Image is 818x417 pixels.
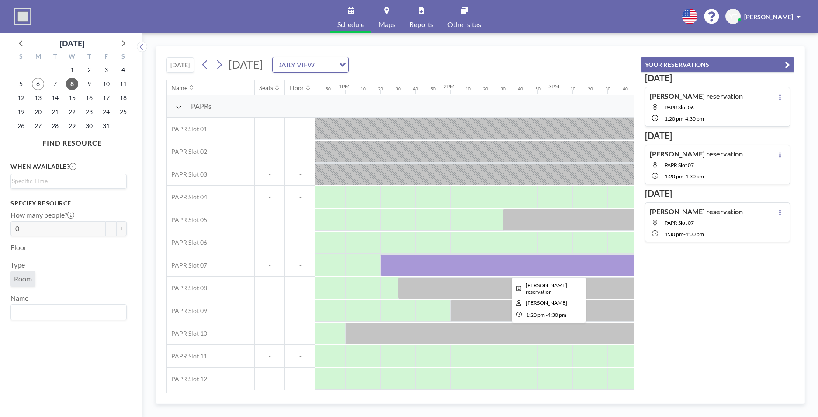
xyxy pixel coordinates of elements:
span: - [285,193,315,201]
span: Room [14,275,32,283]
span: Monday, October 20, 2025 [32,106,44,118]
h4: [PERSON_NAME] reservation [650,207,743,216]
label: Floor [10,243,27,252]
input: Search for option [12,306,121,318]
div: Floor [289,84,304,92]
span: Yi-Wen Tsai [526,299,567,306]
span: Saturday, October 4, 2025 [117,64,129,76]
h3: [DATE] [645,130,790,141]
div: Seats [259,84,273,92]
span: - [285,284,315,292]
span: PAPRs [191,102,211,111]
span: 4:30 PM [685,173,704,180]
span: - [285,375,315,383]
h3: [DATE] [645,188,790,199]
label: Name [10,294,28,302]
div: 20 [588,86,593,92]
span: PAPR Slot 12 [167,375,207,383]
span: - [285,170,315,178]
span: PAPR Slot 06 [665,104,694,111]
div: 2PM [444,83,454,90]
span: Saturday, October 11, 2025 [117,78,129,90]
span: - [285,261,315,269]
span: Sunday, October 12, 2025 [15,92,27,104]
span: Monday, October 27, 2025 [32,120,44,132]
span: - [255,330,284,337]
span: - [285,239,315,247]
div: T [47,52,64,63]
span: Reports [409,21,433,28]
span: - [255,125,284,133]
div: 3PM [548,83,559,90]
span: - [285,125,315,133]
span: Friday, October 31, 2025 [100,120,112,132]
span: Saturday, October 18, 2025 [117,92,129,104]
div: 10 [360,86,366,92]
input: Search for option [12,176,121,186]
span: - [255,284,284,292]
span: Wednesday, October 1, 2025 [66,64,78,76]
span: PAPR Slot 07 [665,162,694,168]
span: [DATE] [229,58,263,71]
span: - [546,312,548,318]
span: - [255,239,284,247]
div: 40 [413,86,418,92]
div: M [30,52,47,63]
span: Sunday, October 19, 2025 [15,106,27,118]
span: PAPR Slot 08 [167,284,207,292]
span: Thursday, October 16, 2025 [83,92,95,104]
div: [DATE] [60,37,84,49]
span: PAPR Slot 07 [665,219,694,226]
span: Monday, October 13, 2025 [32,92,44,104]
span: 1:20 PM [526,312,545,318]
span: - [255,307,284,315]
img: organization-logo [14,8,31,25]
span: - [255,193,284,201]
div: 30 [605,86,610,92]
span: PAPR Slot 09 [167,307,207,315]
span: Other sites [447,21,481,28]
span: Saturday, October 25, 2025 [117,106,129,118]
div: Search for option [273,57,348,72]
span: PAPR Slot 01 [167,125,207,133]
h4: [PERSON_NAME] reservation [650,92,743,101]
div: Name [171,84,187,92]
span: PAPR Slot 05 [167,216,207,224]
span: PAPR Slot 04 [167,193,207,201]
span: PAPR Slot 07 [167,261,207,269]
span: YT [729,13,737,21]
span: Yi-Wen's reservation [526,282,567,295]
span: 1:20 PM [665,173,683,180]
span: Maps [378,21,395,28]
span: Wednesday, October 8, 2025 [66,78,78,90]
span: Wednesday, October 15, 2025 [66,92,78,104]
button: YOUR RESERVATIONS [641,57,794,72]
div: S [13,52,30,63]
div: 10 [570,86,575,92]
span: Thursday, October 2, 2025 [83,64,95,76]
button: - [106,221,116,236]
span: - [285,352,315,360]
div: 20 [378,86,383,92]
button: [DATE] [166,57,194,73]
span: PAPR Slot 06 [167,239,207,247]
h3: [DATE] [645,73,790,83]
div: Search for option [11,174,126,188]
span: - [285,216,315,224]
div: 30 [395,86,401,92]
span: - [285,148,315,156]
span: 4:30 PM [548,312,566,318]
div: 50 [326,86,331,92]
span: Friday, October 17, 2025 [100,92,112,104]
span: Friday, October 10, 2025 [100,78,112,90]
div: 30 [500,86,506,92]
span: 4:00 PM [685,231,704,237]
div: 1PM [339,83,350,90]
span: - [285,330,315,337]
div: 40 [623,86,628,92]
span: - [683,173,685,180]
div: W [64,52,81,63]
div: 40 [518,86,523,92]
span: 1:20 PM [665,115,683,122]
span: - [683,115,685,122]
